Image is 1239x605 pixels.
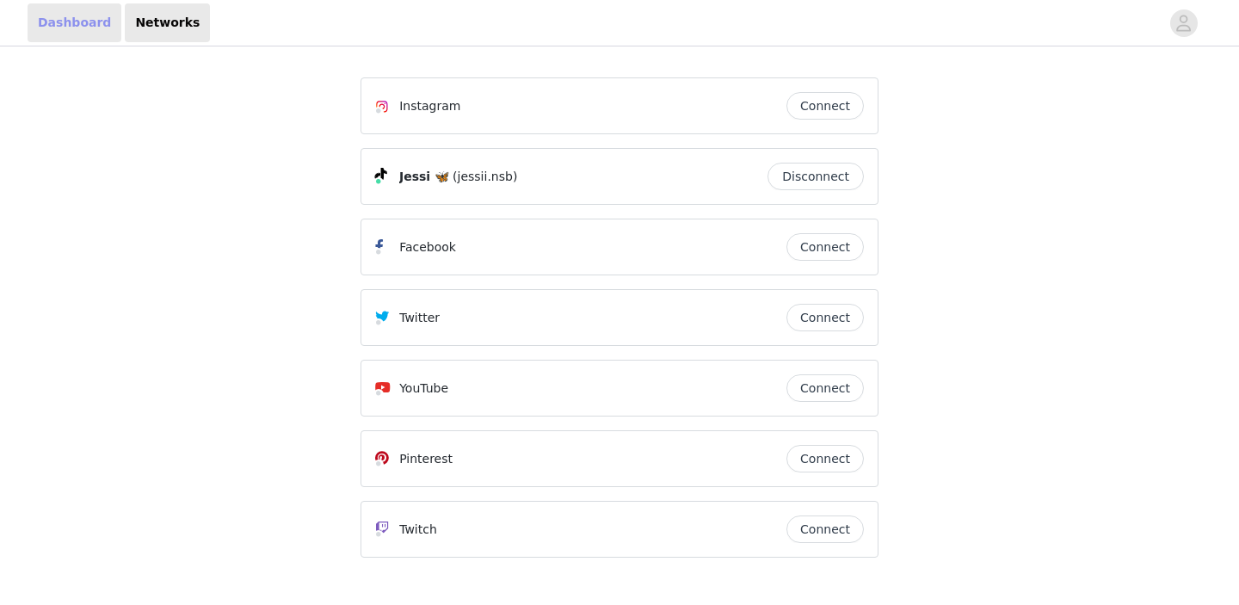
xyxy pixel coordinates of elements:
[399,450,453,468] p: Pinterest
[786,374,864,402] button: Connect
[786,233,864,261] button: Connect
[786,304,864,331] button: Connect
[399,97,460,115] p: Instagram
[399,238,456,256] p: Facebook
[399,380,448,398] p: YouTube
[767,163,864,190] button: Disconnect
[786,445,864,472] button: Connect
[399,168,449,186] span: Jessi 🦋
[125,3,210,42] a: Networks
[375,100,389,114] img: Instagram Icon
[399,309,440,327] p: Twitter
[1175,9,1192,37] div: avatar
[786,92,864,120] button: Connect
[28,3,121,42] a: Dashboard
[399,521,437,539] p: Twitch
[453,168,517,186] span: (jessii.nsb)
[786,515,864,543] button: Connect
